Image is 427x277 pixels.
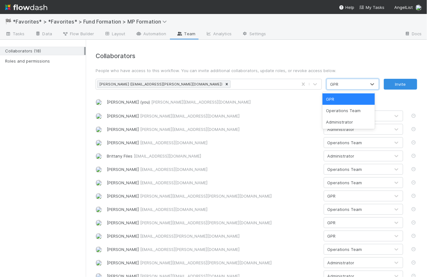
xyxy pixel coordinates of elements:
img: avatar_04f2f553-352a-453f-b9fb-c6074dc60769.png [96,206,102,213]
div: Administrator [327,153,354,159]
img: avatar_1d14498f-6309-4f08-8780-588779e5ce37.png [96,113,102,119]
div: Roles and permissions [5,57,84,65]
a: Automation [131,29,172,39]
div: Operations Team [327,246,362,253]
div: [PERSON_NAME] [107,193,319,199]
a: Team [172,29,200,39]
div: [PERSON_NAME] [107,126,319,132]
img: avatar_b467e446-68e1-4310-82a7-76c532dc3f4b.png [416,4,422,11]
div: Help [339,4,354,10]
div: Operations Team [327,179,362,186]
div: GPR [322,93,375,105]
div: Operations Team [327,206,362,213]
div: Collaborators (18) [5,47,84,55]
img: avatar_768cd48b-9260-4103-b3ef-328172ae0546.png [96,247,102,253]
a: Analytics [200,29,237,39]
img: avatar_b18de8e2-1483-4e81-aa60-0a3d21592880.png [96,140,102,146]
span: [EMAIL_ADDRESS][PERSON_NAME][DOMAIN_NAME] [140,247,240,252]
span: Flow Builder [62,30,94,37]
span: [PERSON_NAME][EMAIL_ADDRESS][DOMAIN_NAME] [140,113,240,118]
div: GPR [327,193,335,199]
span: [EMAIL_ADDRESS][DOMAIN_NAME] [140,180,207,185]
div: [PERSON_NAME] [107,260,319,266]
button: Invite [384,79,417,90]
div: GPR [327,220,335,226]
span: [PERSON_NAME][EMAIL_ADDRESS][PERSON_NAME][DOMAIN_NAME] [140,260,272,265]
p: People who have access to this workflow. You can invite additional collaborators, update roles, o... [96,67,417,74]
img: avatar_abca0ba5-4208-44dd-8897-90682736f166.png [96,166,102,173]
span: *Favorites* > *Favorites* > Fund Formation > MP Formation [13,18,170,25]
span: [PERSON_NAME][EMAIL_ADDRESS][PERSON_NAME][DOMAIN_NAME] [140,220,272,225]
img: avatar_8fe3758e-7d23-4e6b-a9f5-b81892974716.png [96,193,102,199]
img: avatar_ac990a78-52d7-40f8-b1fe-cbbd1cda261e.png [96,233,102,240]
a: Docs [399,29,427,39]
span: [PERSON_NAME][EMAIL_ADDRESS][DOMAIN_NAME] [151,99,251,105]
img: logo-inverted-e16ddd16eac7371096b0.svg [5,2,47,13]
span: Tasks [5,30,25,37]
span: [EMAIL_ADDRESS][DOMAIN_NAME] [140,207,207,212]
h4: Collaborators [96,52,417,60]
div: Operations Team [327,166,362,172]
img: avatar_15e23c35-4711-4c0d-85f4-3400723cad14.png [96,153,102,159]
div: Operations Team [327,139,362,146]
div: [PERSON_NAME] [107,246,319,253]
a: Flow Builder [57,29,99,39]
span: [PERSON_NAME][EMAIL_ADDRESS][DOMAIN_NAME] [140,127,240,132]
img: avatar_373edd95-16a2-4147-b8bb-00c056c2609c.png [96,260,102,266]
span: [EMAIL_ADDRESS][DOMAIN_NAME] [134,153,201,159]
div: Administrator [322,116,375,128]
div: [PERSON_NAME] [107,220,319,226]
span: [EMAIL_ADDRESS][PERSON_NAME][DOMAIN_NAME] [140,233,240,239]
div: Brittany Files [107,153,319,159]
div: [PERSON_NAME] [107,139,319,146]
a: Settings [237,29,271,39]
span: My Tasks [359,5,384,10]
span: [EMAIL_ADDRESS][DOMAIN_NAME] [140,140,207,145]
a: My Tasks [359,4,384,10]
img: avatar_aa70801e-8de5-4477-ab9d-eb7c67de69c1.png [96,180,102,186]
div: [PERSON_NAME] [107,113,319,119]
div: [PERSON_NAME] [107,206,319,213]
img: avatar_462714f4-64db-4129-b9df-50d7d164b9fc.png [96,220,102,226]
span: 🏁 [5,19,11,24]
div: Administrator [327,260,354,266]
span: [PERSON_NAME][EMAIL_ADDRESS][PERSON_NAME][DOMAIN_NAME] [140,193,272,199]
div: [PERSON_NAME] [107,233,319,239]
span: AngelList [395,5,413,10]
div: GPR [330,81,338,87]
div: [PERSON_NAME] [107,166,319,172]
div: Administrator [327,126,354,132]
img: avatar_df83acd9-d480-4d6e-a150-67f005a3ea0d.png [96,126,102,133]
a: Layout [99,29,131,39]
div: Operations Team [322,105,375,116]
div: [PERSON_NAME] [107,179,319,186]
div: GPR [327,233,335,239]
div: [PERSON_NAME] (you) [107,99,319,105]
a: Data [30,29,57,39]
div: [PERSON_NAME] ([EMAIL_ADDRESS][PERSON_NAME][DOMAIN_NAME]) [98,81,223,88]
span: [EMAIL_ADDRESS][DOMAIN_NAME] [140,167,207,172]
img: avatar_b467e446-68e1-4310-82a7-76c532dc3f4b.png [96,99,102,105]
